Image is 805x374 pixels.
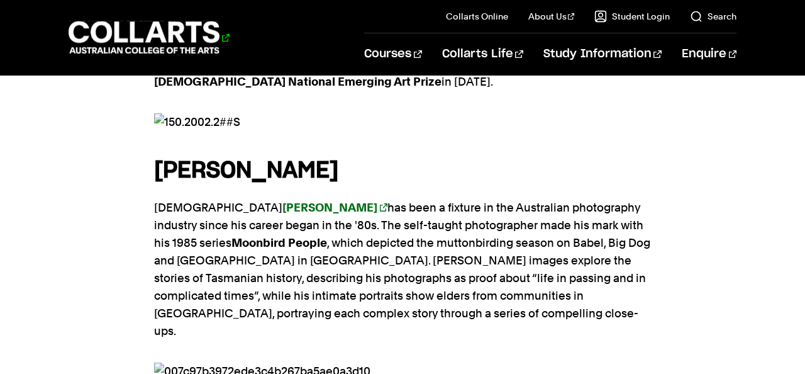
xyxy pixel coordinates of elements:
a: About Us [528,10,575,23]
div: Go to homepage [69,20,230,55]
a: Collarts Online [446,10,508,23]
strong: [PERSON_NAME] [282,201,377,214]
strong: The [DEMOGRAPHIC_DATA] National Emerging Art Prize [154,57,641,88]
a: Search [690,10,736,23]
a: Enquire [682,33,736,75]
a: Collarts Life [442,33,523,75]
p: [DEMOGRAPHIC_DATA] has been a fixture in the Australian photography industry since his career beg... [154,199,651,340]
img: 150.2002.2##S [154,113,651,131]
a: Student Login [594,10,670,23]
strong: [PERSON_NAME] [154,159,338,182]
strong: Moonbird People [231,236,327,249]
a: Courses [364,33,421,75]
a: [PERSON_NAME] [282,201,387,214]
a: Study Information [543,33,662,75]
